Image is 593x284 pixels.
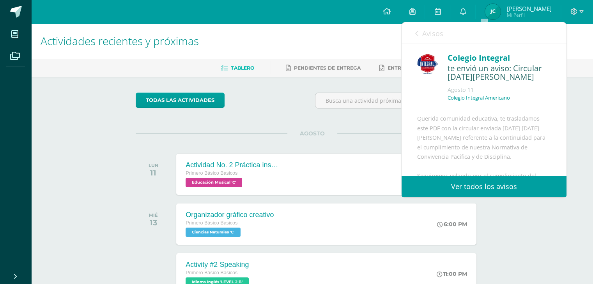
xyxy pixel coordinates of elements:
[448,95,510,101] p: Colegio Integral Americano
[287,130,337,137] span: AGOSTO
[136,93,225,108] a: todas las Actividades
[231,65,254,71] span: Tablero
[417,54,438,74] img: 3d8ecf278a7f74c562a74fe44b321cd5.png
[286,62,361,74] a: Pendientes de entrega
[448,86,551,94] div: Agosto 11
[422,29,443,38] span: Avisos
[149,218,158,227] div: 13
[149,163,158,168] div: LUN
[186,211,274,219] div: Organizador gráfico creativo
[402,176,566,197] a: Ver todos los avisos
[186,261,251,269] div: Activity #2 Speaking
[485,4,501,19] img: 2b8fcad043e696ae275570a5fc2ac2b8.png
[186,170,237,176] span: Primero Básico Basicos
[506,5,551,12] span: [PERSON_NAME]
[149,212,158,218] div: MIÉ
[186,220,237,226] span: Primero Básico Basicos
[437,270,467,277] div: 11:00 PM
[186,228,241,237] span: Ciencias Naturales 'C'
[315,93,488,108] input: Busca una actividad próxima aquí...
[186,178,242,187] span: Educación Musical 'C'
[149,168,158,177] div: 11
[506,12,551,18] span: Mi Perfil
[379,62,422,74] a: Entregadas
[186,161,279,169] div: Actividad No. 2 Práctica instrumental y símbolos musicales.
[221,62,254,74] a: Tablero
[186,270,237,275] span: Primero Básico Basicos
[437,221,467,228] div: 6:00 PM
[388,65,422,71] span: Entregadas
[448,64,551,82] div: te envió un aviso: Circular 11 de agosto 2025
[294,65,361,71] span: Pendientes de entrega
[448,52,551,64] div: Colegio Integral
[41,33,199,48] span: Actividades recientes y próximas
